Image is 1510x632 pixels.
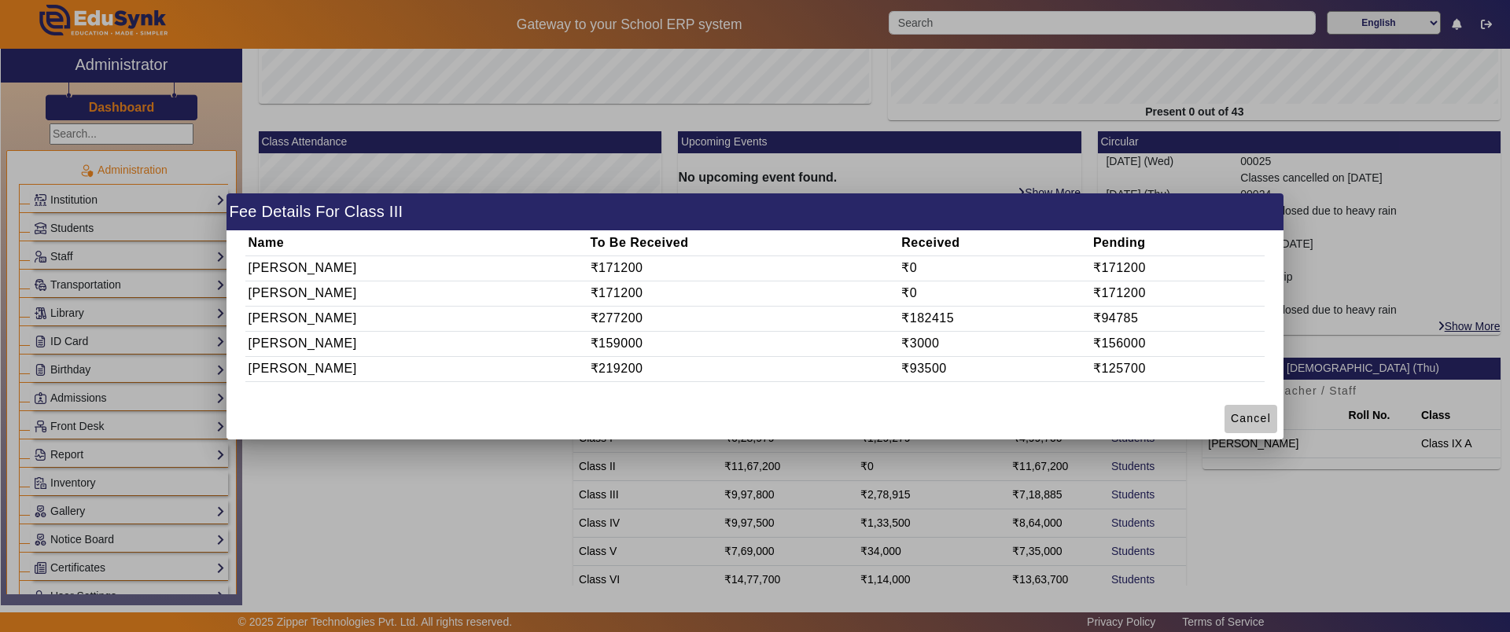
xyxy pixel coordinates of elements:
td: ₹182415 [899,306,1091,331]
td: ₹156000 [1090,331,1265,356]
td: ₹125700 [1090,356,1265,381]
td: [PERSON_NAME] [245,281,587,306]
h1: Fee Details For Class III [226,193,1283,230]
td: ₹277200 [587,306,899,331]
td: [PERSON_NAME] [245,306,587,331]
td: ₹3000 [899,331,1091,356]
td: ₹0 [899,281,1091,306]
th: To Be Received [587,231,899,256]
td: ₹171200 [1090,255,1265,281]
th: Name [245,231,587,256]
td: ₹171200 [1090,281,1265,306]
button: Cancel [1225,405,1277,433]
td: ₹94785 [1090,306,1265,331]
td: [PERSON_NAME] [245,255,587,281]
td: ₹219200 [587,356,899,381]
th: Pending [1090,231,1265,256]
td: [PERSON_NAME] [245,331,587,356]
td: ₹171200 [587,255,899,281]
td: ₹171200 [587,281,899,306]
span: Cancel [1231,410,1271,427]
th: Received [899,231,1091,256]
td: ₹0 [899,255,1091,281]
td: ₹159000 [587,331,899,356]
td: [PERSON_NAME] [245,356,587,381]
td: ₹93500 [899,356,1091,381]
